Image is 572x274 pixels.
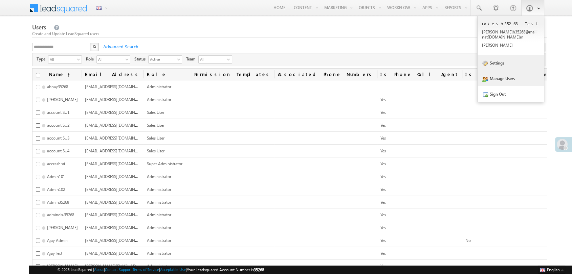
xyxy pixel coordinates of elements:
[380,225,386,230] span: Yes
[147,238,171,243] span: Administrator
[82,69,144,80] a: Email Address
[160,267,186,272] a: Acceptable Use
[380,97,386,102] span: Yes
[380,148,386,153] span: Yes
[147,123,164,128] span: Sales User
[47,212,74,217] span: admindb.35268
[37,56,48,62] span: Type
[32,23,46,31] span: Users
[482,43,540,48] p: [PERSON_NAME]
[191,69,274,80] span: Permission Templates
[85,224,150,230] span: [EMAIL_ADDRESS][DOMAIN_NAME]
[47,238,68,243] span: Ajay Admin
[147,200,171,205] span: Administrator
[147,174,171,179] span: Administrator
[380,123,386,128] span: Yes
[147,148,164,153] span: Sales User
[85,148,150,153] span: [EMAIL_ADDRESS][DOMAIN_NAME]
[380,212,386,217] span: Yes
[47,264,78,269] span: [PERSON_NAME]
[380,161,386,166] span: Yes
[32,31,547,37] div: Create and Update LeadSquared users
[47,200,69,205] span: Admin35268
[482,29,540,40] p: [PERSON_NAME] h3526 8@mai linat [DOMAIN_NAME] m
[187,267,264,272] span: Your Leadsquared Account Number is
[47,161,65,166] span: accrashmi
[47,174,65,179] span: Admin101
[274,69,377,80] a: Associated Phone Numbers
[186,56,198,62] span: Team
[380,238,386,243] span: Yes
[85,96,150,102] span: [EMAIL_ADDRESS][DOMAIN_NAME]
[147,251,171,256] span: Administrator
[147,225,171,230] span: Administrator
[85,160,150,166] span: [EMAIL_ADDRESS][DOMAIN_NAME]
[380,264,386,269] span: Yes
[47,110,69,115] span: account.SU1
[48,56,76,63] span: All
[85,199,150,205] span: [EMAIL_ADDRESS][DOMAIN_NAME]
[478,71,544,86] a: Manage Users
[85,122,150,128] span: [EMAIL_ADDRESS][DOMAIN_NAME]
[47,187,65,192] span: Admin102
[85,186,150,192] span: [EMAIL_ADDRESS][DOMAIN_NAME]
[147,264,171,269] span: Administrator
[478,55,544,71] a: Settings
[380,135,386,141] span: Yes
[462,69,557,80] a: Is SoftPhone Enabled
[85,135,150,141] span: [EMAIL_ADDRESS][DOMAIN_NAME]
[478,86,544,102] a: Sign Out
[147,187,171,192] span: Administrator
[478,16,544,55] a: rakesh35268 Test [PERSON_NAME]h35268@mailinat[DOMAIN_NAME]m [PERSON_NAME]
[94,267,104,272] a: About
[85,173,150,179] span: [EMAIL_ADDRESS][DOMAIN_NAME]
[149,56,176,63] span: Active
[64,72,70,78] span: (sorted ascending)
[380,251,386,256] span: Yes
[93,45,96,48] img: Search
[547,267,560,272] span: English
[133,267,159,272] a: Terms of Service
[47,123,69,128] span: account.SU2
[199,56,226,63] span: All
[134,56,148,62] span: Status
[85,211,150,217] span: [EMAIL_ADDRESS][DOMAIN_NAME]
[47,135,69,141] span: account.SU3
[377,69,462,80] a: Is Phone Call Agent
[380,187,386,192] span: Yes
[77,57,83,61] span: select
[538,266,565,274] button: English
[144,69,191,80] a: Role
[47,225,78,230] span: [PERSON_NAME]
[46,69,73,80] a: Name
[147,161,182,166] span: Super Administrator
[147,84,171,89] span: Administrator
[57,267,264,273] span: © 2025 LeadSquared | | | | |
[100,44,140,50] span: Advanced Search
[147,97,171,102] span: Administrator
[47,97,78,102] span: [PERSON_NAME]
[85,250,150,256] span: [EMAIL_ADDRESS][DOMAIN_NAME]
[47,148,69,153] span: account.SU4
[380,110,386,115] span: Yes
[47,251,62,256] span: Ajay Test
[105,267,132,272] a: Contact Support
[85,109,150,115] span: [EMAIL_ADDRESS][DOMAIN_NAME]
[177,57,183,61] span: select
[85,237,150,243] span: [EMAIL_ADDRESS][DOMAIN_NAME]
[482,21,540,26] p: rakesh35268 Test
[85,83,150,89] span: [EMAIL_ADDRESS][DOMAIN_NAME]
[147,212,171,217] span: Administrator
[380,200,386,205] span: Yes
[47,84,68,89] span: abhay35268
[147,110,164,115] span: Sales User
[465,238,471,243] span: No
[254,267,264,272] span: 35268
[126,57,131,61] span: select
[380,174,386,179] span: Yes
[86,56,96,62] span: Role
[147,135,164,141] span: Sales User
[97,56,125,63] span: All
